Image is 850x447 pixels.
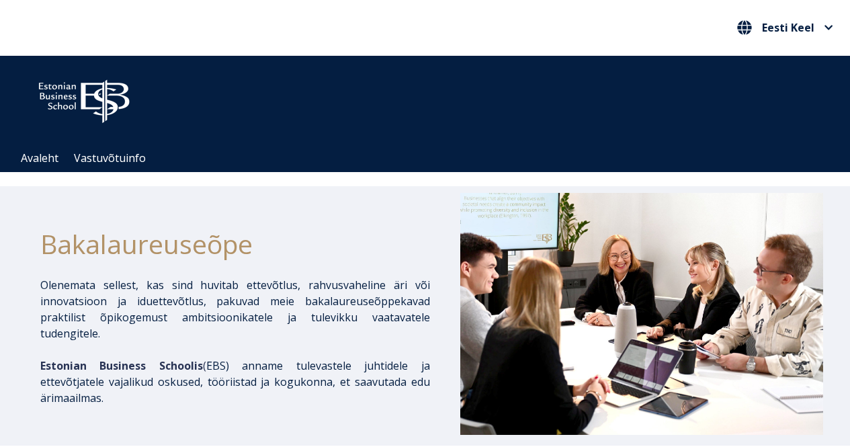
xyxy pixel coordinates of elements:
p: Olenemata sellest, kas sind huvitab ettevõtlus, rahvusvaheline äri või innovatsioon ja iduettevõt... [40,277,430,341]
a: Avaleht [21,151,58,165]
span: Estonian Business Schoolis [40,358,203,373]
img: ebs_logo2016_white [27,69,141,127]
div: Navigation Menu [13,145,850,172]
span: ( [40,358,206,373]
a: Vastuvõtuinfo [74,151,146,165]
p: EBS) anname tulevastele juhtidele ja ettevõtjatele vajalikud oskused, tööriistad ja kogukonna, et... [40,358,430,406]
img: Bakalaureusetudengid [460,193,823,435]
span: Eesti Keel [762,22,814,33]
nav: Vali oma keel [734,17,837,39]
h1: Bakalaureuseõpe [40,224,430,263]
button: Eesti Keel [734,17,837,38]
